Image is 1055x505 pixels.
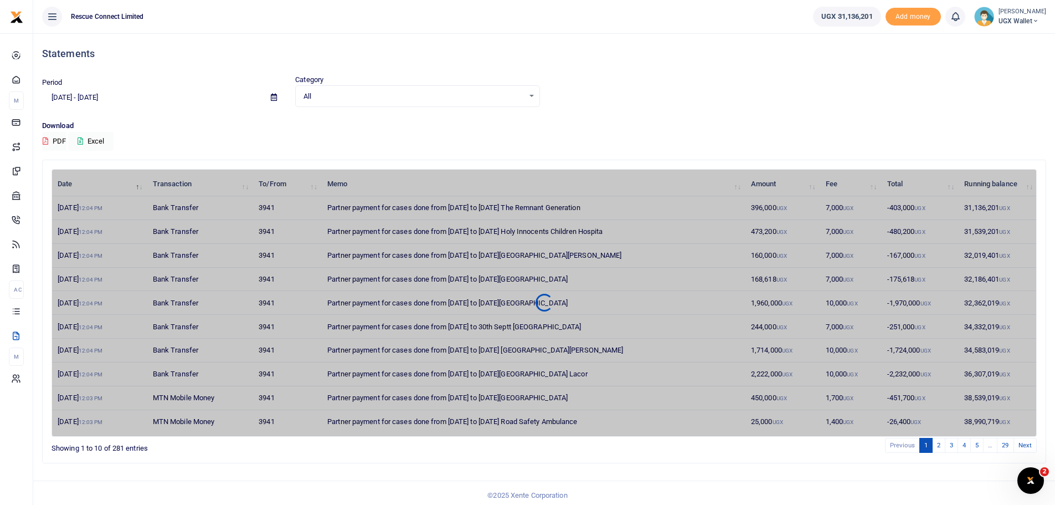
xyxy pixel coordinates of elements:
li: M [9,91,24,110]
button: Excel [68,132,114,151]
li: M [9,348,24,366]
a: Add money [886,12,941,20]
a: 29 [997,438,1013,453]
img: logo-small [10,11,23,24]
a: 5 [970,438,984,453]
span: UGX Wallet [999,16,1046,26]
a: UGX 31,136,201 [813,7,881,27]
span: 2 [1040,467,1049,476]
a: 3 [945,438,958,453]
button: PDF [42,132,66,151]
a: 1 [919,438,933,453]
p: Download [42,120,1046,132]
a: logo-small logo-large logo-large [10,12,23,21]
h4: Statements [42,48,1046,60]
span: Add money [886,8,941,26]
iframe: Intercom live chat [1017,467,1044,494]
a: Next [1013,438,1037,453]
a: profile-user [PERSON_NAME] UGX Wallet [974,7,1046,27]
label: Period [42,77,63,88]
a: 4 [958,438,971,453]
li: Wallet ballance [809,7,885,27]
span: UGX 31,136,201 [821,11,872,22]
img: profile-user [974,7,994,27]
li: Toup your wallet [886,8,941,26]
li: Ac [9,280,24,299]
label: Category [295,74,323,85]
span: All [303,91,523,102]
span: Rescue Connect Limited [66,12,148,22]
div: Showing 1 to 10 of 281 entries [52,437,457,454]
a: 2 [932,438,945,453]
input: select period [42,88,262,107]
small: [PERSON_NAME] [999,7,1046,17]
